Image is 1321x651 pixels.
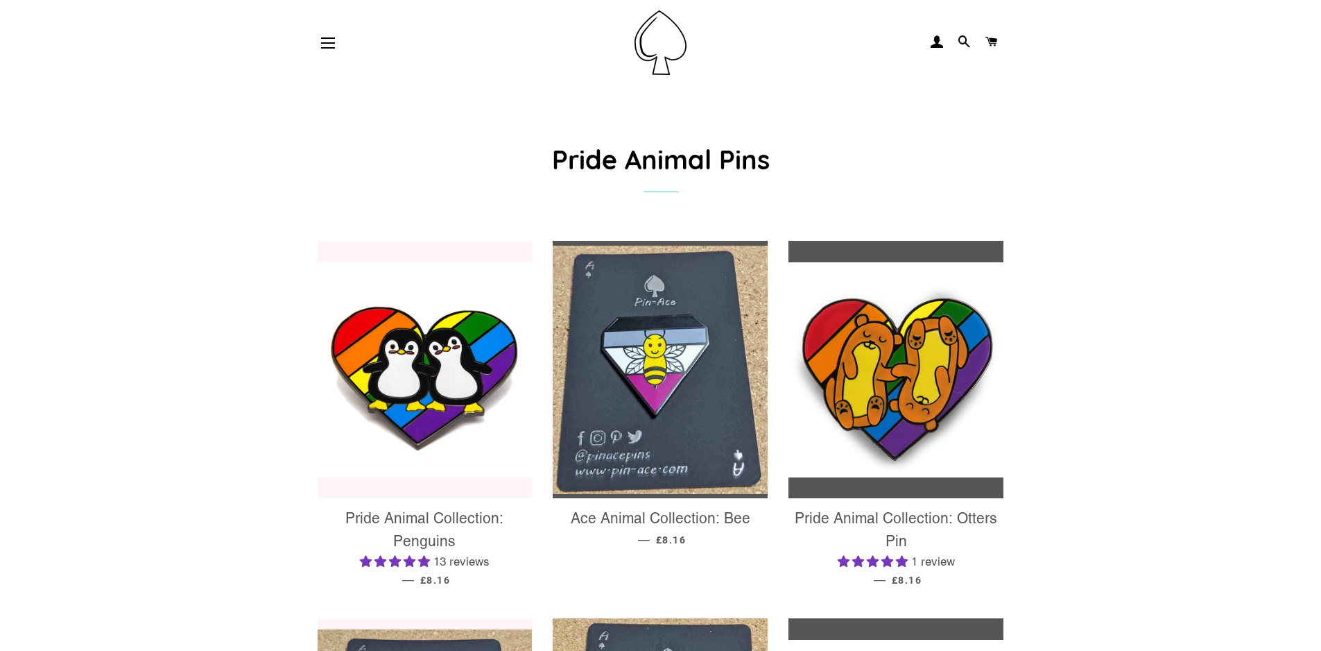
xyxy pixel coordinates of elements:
span: 1 review [911,555,955,568]
img: Pin-Ace [634,10,687,75]
a: Otters Pride Animal Collection Enamel Pin Badge Rainbow LGBTQ Gift For Him/Her - Pin Ace [788,241,1003,498]
h1: Pride Animal Pins [318,141,1004,178]
a: Ace Animal Collection: Bee - Pin-Ace [553,241,768,498]
span: Ace Animal Collection: Bee [571,509,750,527]
a: Penguins Pride Animal Collection Enamel Pin Badge Rainbow LGBTQ Gift For Him/Her - Pin Ace [318,241,533,498]
span: Pride Animal Collection: Otters Pin [795,509,997,550]
img: Ace Animal Collection: Bee - Pin-Ace [553,246,768,494]
span: — [874,573,886,586]
span: £8.16 [656,534,686,546]
span: 13 reviews [433,555,490,568]
a: Ace Animal Collection: Bee — £8.16 [553,498,768,557]
span: Pride Animal Collection: Penguins [345,509,503,550]
a: Pride Animal Collection: Otters Pin 5.00 stars 1 review — £8.16 [788,498,1003,598]
a: Pride Animal Collection: Penguins 5.00 stars 13 reviews — £8.16 [318,498,533,598]
span: 5.00 stars [838,555,911,568]
span: — [402,573,414,586]
span: — [638,532,650,546]
span: £8.16 [420,575,450,586]
span: £8.16 [892,575,922,586]
span: 5.00 stars [360,555,433,568]
img: Penguins Pride Animal Collection Enamel Pin Badge Rainbow LGBTQ Gift For Him/Her - Pin Ace [318,262,533,477]
img: Otters Pride Animal Collection Enamel Pin Badge Rainbow LGBTQ Gift For Him/Her - Pin Ace [788,262,1003,477]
